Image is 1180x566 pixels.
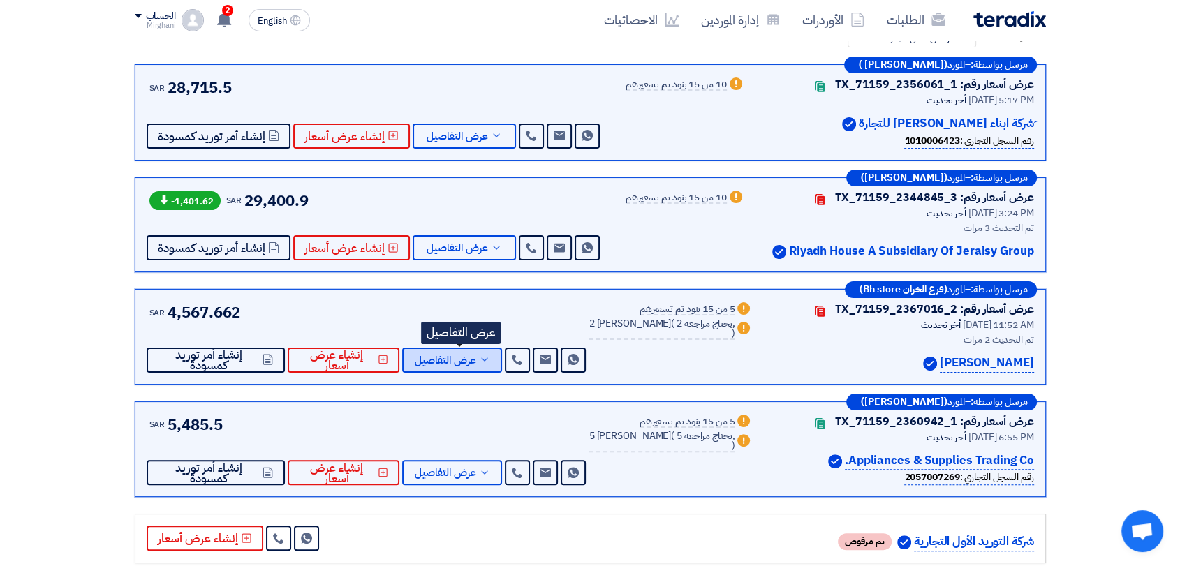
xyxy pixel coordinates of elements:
[147,124,290,149] button: إنشاء أمر توريد كمسودة
[293,235,410,260] button: إنشاء عرض أسعار
[626,193,727,204] div: 10 من 15 بنود تم تسعيرهم
[415,355,476,366] span: عرض التفاصيل
[147,235,290,260] button: إنشاء أمر توريد كمسودة
[626,80,727,91] div: 10 من 15 بنود تم تسعيرهم
[947,60,965,70] span: المورد
[402,348,502,373] button: عرض التفاصيل
[846,170,1037,186] div: –
[299,350,376,371] span: إنشاء عرض أسعار
[772,245,786,259] img: Verified Account
[168,413,222,436] span: 5,485.5
[158,243,265,253] span: إنشاء أمر توريد كمسودة
[168,76,231,99] span: 28,715.5
[149,191,221,210] span: -1,401.62
[147,526,263,551] button: إنشاء عرض أسعار
[828,454,842,468] img: Verified Account
[135,22,176,29] div: Mirghani
[923,357,937,371] img: Verified Account
[158,131,265,142] span: إنشاء أمر توريد كمسودة
[860,285,947,295] b: (فرع الخزان Bh store)
[904,470,1033,485] div: رقم السجل التجاري :
[299,463,376,484] span: إنشاء عرض أسعار
[876,3,957,36] a: الطلبات
[927,206,966,221] span: أخر تحديث
[971,60,1028,70] span: مرسل بواسطة:
[413,124,516,149] button: عرض التفاصيل
[158,350,260,371] span: إنشاء أمر توريد كمسودة
[244,189,308,212] span: 29,400.9
[968,430,1034,445] span: [DATE] 6:55 PM
[963,318,1034,332] span: [DATE] 11:52 AM
[762,221,1034,235] div: تم التحديث 3 مرات
[861,173,947,183] b: ([PERSON_NAME])
[226,194,242,207] span: SAR
[690,3,791,36] a: إدارة الموردين
[146,10,176,22] div: الحساب
[427,131,488,142] span: عرض التفاصيل
[258,16,287,26] span: English
[182,9,204,31] img: profile_test.png
[859,114,1034,133] p: ِشركة ابناء [PERSON_NAME] للتجارة
[947,173,965,183] span: المورد
[415,468,476,478] span: عرض التفاصيل
[288,460,400,485] button: إنشاء عرض أسعار
[971,173,1028,183] span: مرسل بواسطة:
[904,133,959,148] b: 1010006423
[168,301,240,324] span: 4,567.662
[927,430,966,445] span: أخر تحديث
[589,319,735,340] div: 2 [PERSON_NAME]
[304,131,385,142] span: إنشاء عرض أسعار
[640,304,735,315] div: 5 من 15 بنود تم تسعيرهم
[927,93,966,107] span: أخر تحديث
[149,418,165,431] span: SAR
[859,60,947,70] b: ([PERSON_NAME] )
[845,452,1034,470] p: Appliances & Supplies Trading Co.
[732,438,735,453] span: )
[589,431,735,452] div: 5 [PERSON_NAME]
[842,117,856,131] img: Verified Account
[968,206,1034,221] span: [DATE] 3:24 PM
[149,306,165,319] span: SAR
[835,413,1034,430] div: عرض أسعار رقم: TX_71159_2360942_1
[947,397,965,407] span: المورد
[838,533,892,550] span: تم مرفوض
[835,76,1034,93] div: عرض أسعار رقم: TX_71159_2356061_1
[947,285,965,295] span: المورد
[921,318,961,332] span: أخر تحديث
[421,322,501,344] div: عرض التفاصيل
[791,3,876,36] a: الأوردرات
[897,535,911,549] img: Verified Account
[973,11,1046,27] img: Teradix logo
[904,470,959,484] b: 2057007269
[677,316,735,331] span: 2 يحتاج مراجعه,
[845,281,1037,298] div: –
[904,133,1033,149] div: رقم السجل التجاري :
[293,124,410,149] button: إنشاء عرض أسعار
[789,242,1034,261] p: Riyadh House A Subsidiary Of Jeraisy Group
[158,463,260,484] span: إنشاء أمر توريد كمسودة
[671,429,674,443] span: (
[861,397,947,407] b: ([PERSON_NAME])
[732,326,735,341] span: )
[304,243,385,253] span: إنشاء عرض أسعار
[671,316,674,331] span: (
[640,417,735,428] div: 5 من 15 بنود تم تسعيرهم
[968,93,1034,107] span: [DATE] 5:17 PM
[222,5,233,16] span: 2
[147,460,285,485] button: إنشاء أمر توريد كمسودة
[427,243,488,253] span: عرض التفاصيل
[835,189,1034,206] div: عرض أسعار رقم: TX_71159_2344845_3
[147,348,285,373] button: إنشاء أمر توريد كمسودة
[769,332,1033,347] div: تم التحديث 2 مرات
[971,285,1028,295] span: مرسل بواسطة:
[835,301,1034,318] div: عرض أسعار رقم: TX_71159_2367016_2
[593,3,690,36] a: الاحصائيات
[677,429,735,443] span: 5 يحتاج مراجعه,
[1121,510,1163,552] div: Open chat
[402,460,502,485] button: عرض التفاصيل
[971,397,1028,407] span: مرسل بواسطة:
[914,533,1034,551] p: شركة التوريد الأول التجارية
[940,354,1034,373] p: [PERSON_NAME]
[288,348,400,373] button: إنشاء عرض أسعار
[413,235,516,260] button: عرض التفاصيل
